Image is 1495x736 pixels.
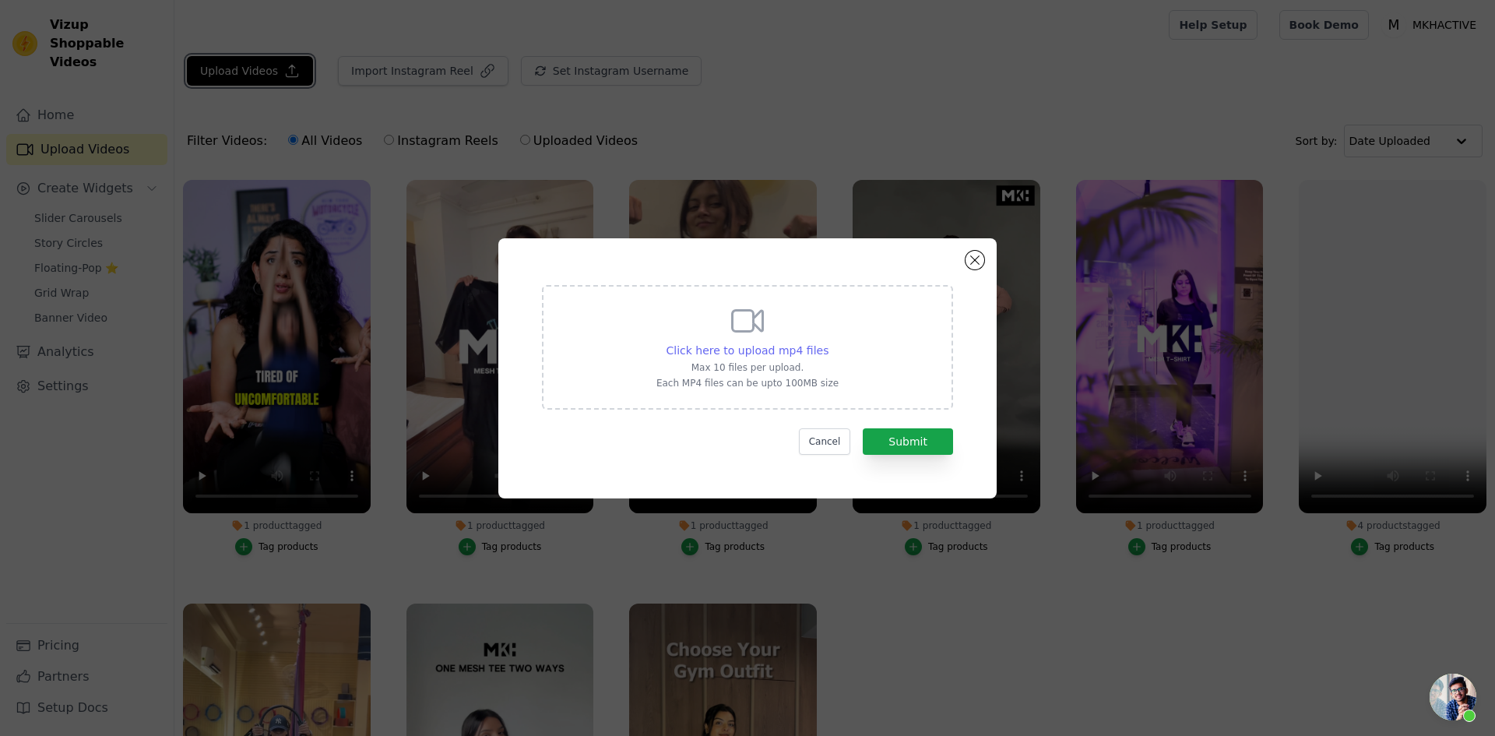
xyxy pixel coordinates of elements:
button: Close modal [966,251,984,269]
button: Submit [863,428,953,455]
p: Max 10 files per upload. [656,361,839,374]
p: Each MP4 files can be upto 100MB size [656,377,839,389]
button: Cancel [799,428,851,455]
span: Click here to upload mp4 files [667,344,829,357]
div: Open chat [1430,674,1476,720]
